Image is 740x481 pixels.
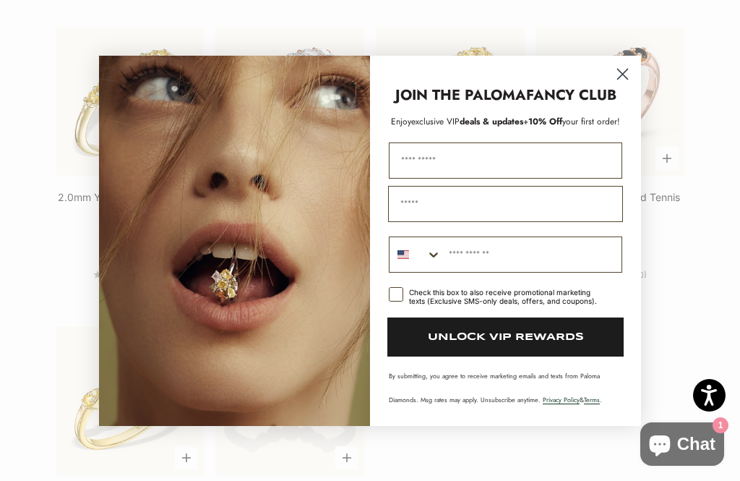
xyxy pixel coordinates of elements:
[395,85,526,106] strong: JOIN THE PALOMA
[528,115,562,128] span: 10% Off
[543,395,602,404] span: & .
[543,395,580,404] a: Privacy Policy
[99,56,370,426] img: Loading...
[391,115,411,128] span: Enjoy
[397,249,409,260] img: United States
[610,61,635,87] button: Close dialog
[411,115,460,128] span: exclusive VIP
[409,288,605,305] div: Check this box to also receive promotional marketing texts (Exclusive SMS-only deals, offers, and...
[411,115,523,128] span: deals & updates
[390,237,442,272] button: Search Countries
[526,85,616,106] strong: FANCY CLUB
[523,115,620,128] span: + your first order!
[389,142,622,179] input: First Name
[442,237,621,272] input: Phone Number
[389,371,622,404] p: By submitting, you agree to receive marketing emails and texts from Paloma Diamonds. Msg rates ma...
[387,318,624,357] button: UNLOCK VIP REWARDS
[584,395,600,404] a: Terms
[388,186,623,222] input: Email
